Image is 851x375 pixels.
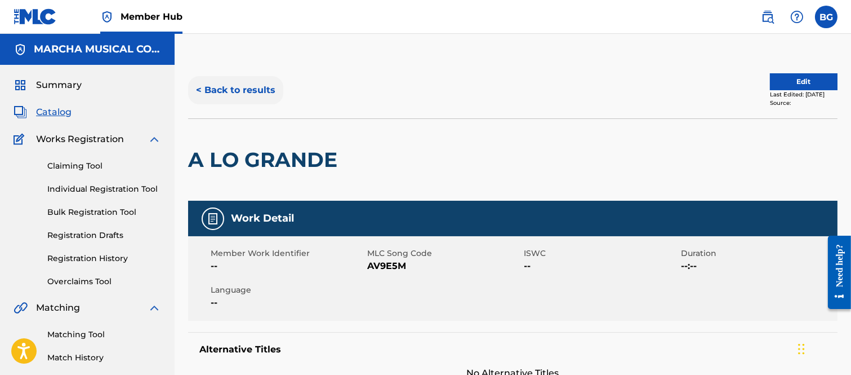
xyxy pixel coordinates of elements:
a: SummarySummary [14,78,82,92]
div: Help [786,6,808,28]
img: search [761,10,774,24]
img: expand [148,301,161,315]
img: expand [148,133,161,146]
span: Member Work Identifier [211,248,364,259]
div: Source: [770,99,837,107]
a: Registration Drafts [47,230,161,241]
span: ISWC [524,248,678,259]
span: -- [211,296,364,310]
a: Matching Tool [47,329,161,341]
div: Last Edited: [DATE] [770,90,837,99]
img: Works Registration [14,133,28,146]
a: Bulk Registration Tool [47,206,161,218]
img: Summary [14,78,27,92]
h5: MARCHA MUSICAL CORP. [34,43,161,56]
a: Claiming Tool [47,160,161,172]
a: Individual Registration Tool [47,183,161,195]
img: help [790,10,804,24]
div: User Menu [815,6,837,28]
span: --:-- [681,259,835,273]
div: Arrastrar [798,332,805,366]
img: Catalog [14,105,27,119]
a: Overclaims Tool [47,276,161,288]
span: Duration [681,248,835,259]
button: < Back to results [188,76,283,104]
img: Top Rightsholder [100,10,114,24]
a: Match History [47,352,161,364]
span: Works Registration [36,133,124,146]
iframe: Chat Widget [795,321,851,375]
span: Member Hub [121,10,182,23]
iframe: Resource Center [819,227,851,318]
img: MLC Logo [14,8,57,25]
span: Summary [36,78,82,92]
h5: Work Detail [231,212,294,225]
button: Edit [770,73,837,90]
a: CatalogCatalog [14,105,72,119]
img: Work Detail [206,212,220,226]
a: Public Search [756,6,779,28]
span: MLC Song Code [367,248,521,259]
img: Accounts [14,43,27,56]
h2: A LO GRANDE [188,147,343,173]
span: Matching [36,301,80,315]
span: Catalog [36,105,72,119]
a: Registration History [47,253,161,264]
div: Widget de chat [795,321,851,375]
span: AV9E5M [367,259,521,273]
span: -- [211,259,364,273]
h5: Alternative Titles [199,344,826,355]
span: -- [524,259,678,273]
span: Language [211,284,364,296]
img: Matching [14,301,28,315]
